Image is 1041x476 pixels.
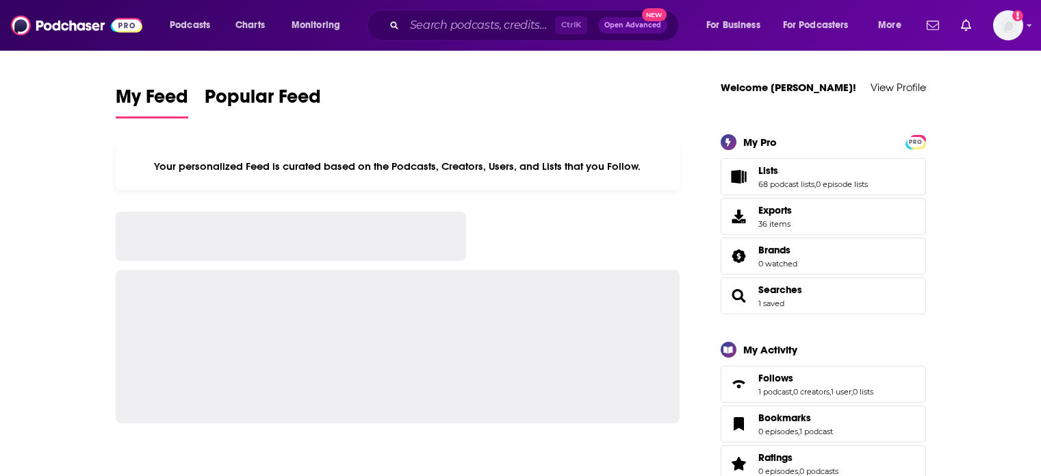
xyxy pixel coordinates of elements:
[380,10,692,41] div: Search podcasts, credits, & more...
[721,238,926,275] span: Brands
[116,143,680,190] div: Your personalized Feed is curated based on the Podcasts, Creators, Users, and Lists that you Follow.
[642,8,667,21] span: New
[993,10,1023,40] span: Logged in as NickG
[227,14,273,36] a: Charts
[758,284,802,296] a: Searches
[816,179,868,189] a: 0 episode lists
[598,17,667,34] button: Open AdvancedNew
[758,372,793,384] span: Follows
[555,16,587,34] span: Ctrl K
[993,10,1023,40] img: User Profile
[725,286,753,305] a: Searches
[721,158,926,195] span: Lists
[170,16,210,35] span: Podcasts
[799,466,838,476] a: 0 podcasts
[205,85,321,118] a: Popular Feed
[743,343,797,356] div: My Activity
[758,451,838,464] a: Ratings
[721,277,926,314] span: Searches
[604,22,661,29] span: Open Advanced
[774,14,869,36] button: open menu
[793,387,830,397] a: 0 creators
[758,204,792,216] span: Exports
[758,451,793,464] span: Ratings
[235,16,265,35] span: Charts
[725,375,753,394] a: Follows
[871,81,926,94] a: View Profile
[725,454,753,473] a: Ratings
[758,412,811,424] span: Bookmarks
[878,16,901,35] span: More
[758,179,814,189] a: 68 podcast lists
[921,14,944,37] a: Show notifications dropdown
[404,14,555,36] input: Search podcasts, credits, & more...
[758,299,784,308] a: 1 saved
[758,466,798,476] a: 0 episodes
[758,244,797,256] a: Brands
[908,136,924,146] a: PRO
[116,85,188,118] a: My Feed
[721,198,926,235] a: Exports
[725,414,753,434] a: Bookmarks
[993,10,1023,40] button: Show profile menu
[851,387,853,397] span: ,
[758,259,797,268] a: 0 watched
[758,244,791,256] span: Brands
[758,412,833,424] a: Bookmarks
[116,85,188,116] span: My Feed
[1012,10,1023,21] svg: Add a profile image
[758,219,792,229] span: 36 items
[955,14,977,37] a: Show notifications dropdown
[798,466,799,476] span: ,
[758,387,792,397] a: 1 podcast
[292,16,340,35] span: Monitoring
[725,167,753,186] a: Lists
[831,387,851,397] a: 1 user
[160,14,228,36] button: open menu
[11,12,142,38] img: Podchaser - Follow, Share and Rate Podcasts
[205,85,321,116] span: Popular Feed
[814,179,816,189] span: ,
[758,427,798,436] a: 0 episodes
[908,137,924,147] span: PRO
[799,427,833,436] a: 1 podcast
[758,164,778,177] span: Lists
[743,136,777,149] div: My Pro
[830,387,831,397] span: ,
[853,387,873,397] a: 0 lists
[725,247,753,266] a: Brands
[282,14,358,36] button: open menu
[721,366,926,403] span: Follows
[783,16,849,35] span: For Podcasters
[706,16,760,35] span: For Business
[725,207,753,226] span: Exports
[721,405,926,442] span: Bookmarks
[758,372,873,384] a: Follows
[798,427,799,436] span: ,
[758,164,868,177] a: Lists
[697,14,777,36] button: open menu
[869,14,918,36] button: open menu
[721,81,856,94] a: Welcome [PERSON_NAME]!
[792,387,793,397] span: ,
